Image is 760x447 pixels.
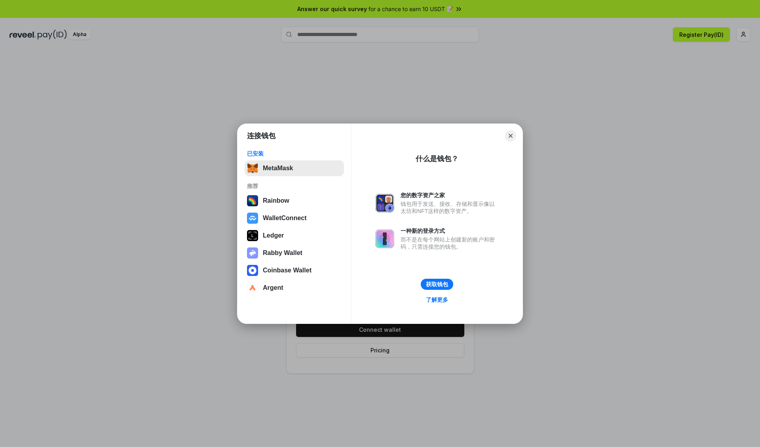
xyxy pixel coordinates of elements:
[245,193,344,209] button: Rainbow
[421,279,453,290] button: 获取钱包
[247,247,258,259] img: svg+xml,%3Csvg%20xmlns%3D%22http%3A%2F%2Fwww.w3.org%2F2000%2Fsvg%22%20fill%3D%22none%22%20viewBox...
[245,280,344,296] button: Argent
[263,215,307,222] div: WalletConnect
[375,229,394,248] img: svg+xml,%3Csvg%20xmlns%3D%22http%3A%2F%2Fwww.w3.org%2F2000%2Fsvg%22%20fill%3D%22none%22%20viewBox...
[247,163,258,174] img: svg+xml,%3Csvg%20fill%3D%22none%22%20height%3D%2233%22%20viewBox%3D%220%200%2035%2033%22%20width%...
[245,210,344,226] button: WalletConnect
[401,192,499,199] div: 您的数字资产之家
[247,183,342,190] div: 推荐
[247,195,258,206] img: svg+xml,%3Csvg%20width%3D%22120%22%20height%3D%22120%22%20viewBox%3D%220%200%20120%20120%22%20fil...
[416,154,458,164] div: 什么是钱包？
[421,295,453,305] a: 了解更多
[263,165,293,172] div: MetaMask
[247,213,258,224] img: svg+xml,%3Csvg%20width%3D%2228%22%20height%3D%2228%22%20viewBox%3D%220%200%2028%2028%22%20fill%3D...
[247,265,258,276] img: svg+xml,%3Csvg%20width%3D%2228%22%20height%3D%2228%22%20viewBox%3D%220%200%2028%2028%22%20fill%3D...
[263,267,312,274] div: Coinbase Wallet
[245,245,344,261] button: Rabby Wallet
[263,284,283,291] div: Argent
[245,228,344,243] button: Ledger
[263,249,302,257] div: Rabby Wallet
[426,296,448,303] div: 了解更多
[401,236,499,250] div: 而不是在每个网站上创建新的账户和密码，只需连接您的钱包。
[263,232,284,239] div: Ledger
[401,200,499,215] div: 钱包用于发送、接收、存储和显示像以太坊和NFT这样的数字资产。
[247,282,258,293] img: svg+xml,%3Csvg%20width%3D%2228%22%20height%3D%2228%22%20viewBox%3D%220%200%2028%2028%22%20fill%3D...
[426,281,448,288] div: 获取钱包
[247,150,342,157] div: 已安装
[247,230,258,241] img: svg+xml,%3Csvg%20xmlns%3D%22http%3A%2F%2Fwww.w3.org%2F2000%2Fsvg%22%20width%3D%2228%22%20height%3...
[505,130,516,141] button: Close
[247,131,275,141] h1: 连接钱包
[245,262,344,278] button: Coinbase Wallet
[245,160,344,176] button: MetaMask
[401,227,499,234] div: 一种新的登录方式
[263,197,289,204] div: Rainbow
[375,194,394,213] img: svg+xml,%3Csvg%20xmlns%3D%22http%3A%2F%2Fwww.w3.org%2F2000%2Fsvg%22%20fill%3D%22none%22%20viewBox...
